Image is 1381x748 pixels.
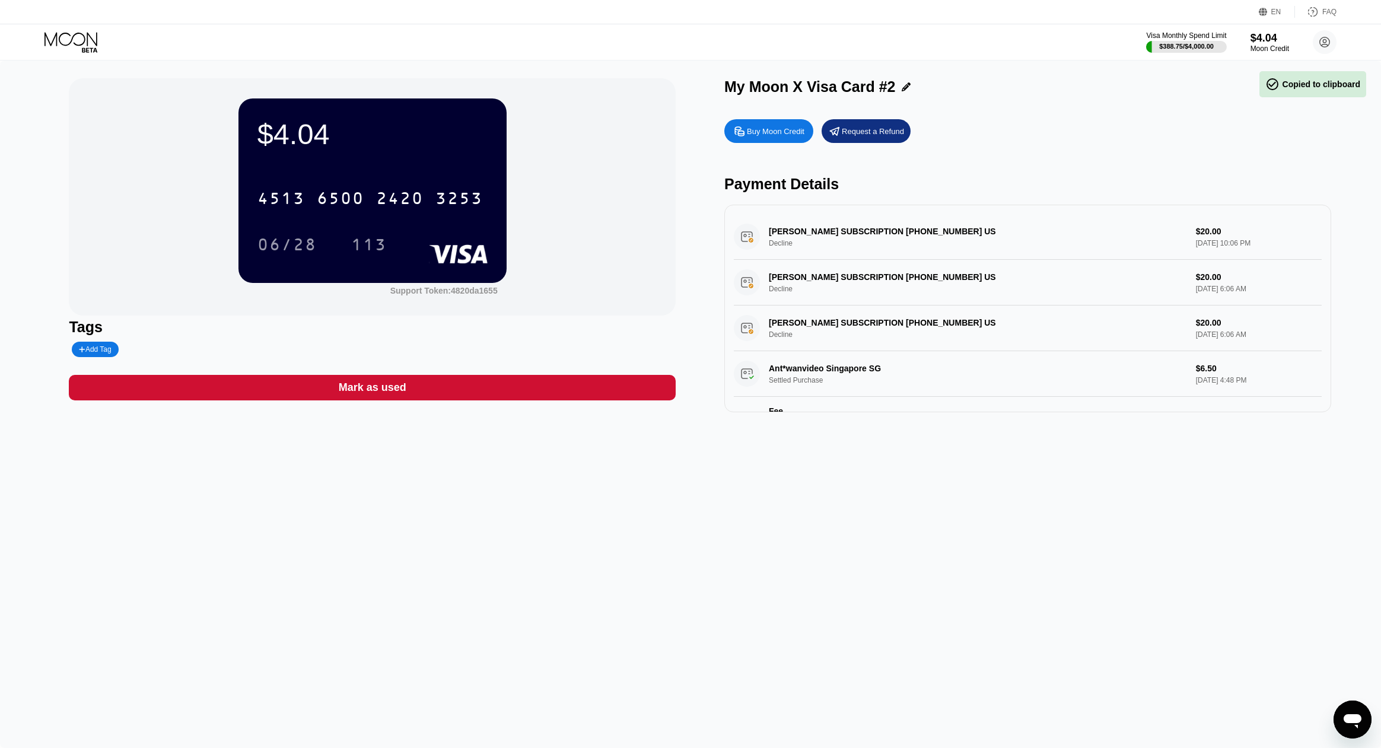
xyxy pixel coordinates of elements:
[822,119,911,143] div: Request a Refund
[1265,77,1360,91] div: Copied to clipboard
[1259,6,1295,18] div: EN
[1265,77,1280,91] span: 
[1322,8,1337,16] div: FAQ
[1146,31,1226,53] div: Visa Monthly Spend Limit$388.75/$4,000.00
[1146,31,1226,40] div: Visa Monthly Spend Limit
[1250,32,1289,44] div: $4.04
[842,126,904,136] div: Request a Refund
[317,190,364,209] div: 6500
[376,190,424,209] div: 2420
[390,286,498,295] div: Support Token: 4820da1655
[724,176,1331,193] div: Payment Details
[1271,8,1281,16] div: EN
[257,237,317,256] div: 06/28
[1250,44,1289,53] div: Moon Credit
[1295,6,1337,18] div: FAQ
[747,126,804,136] div: Buy Moon Credit
[724,78,896,96] div: My Moon X Visa Card #2
[724,119,813,143] div: Buy Moon Credit
[257,190,305,209] div: 4513
[351,237,387,256] div: 113
[1159,43,1214,50] div: $388.75 / $4,000.00
[769,406,852,416] div: Fee
[339,381,406,394] div: Mark as used
[342,230,396,259] div: 113
[69,319,676,336] div: Tags
[249,230,326,259] div: 06/28
[69,375,676,400] div: Mark as used
[734,397,1322,454] div: FeeA 1.00% fee (minimum of $1.00) is charged on all transactions$1.00[DATE] 4:48 PM
[390,286,498,295] div: Support Token:4820da1655
[435,190,483,209] div: 3253
[72,342,118,357] div: Add Tag
[1250,32,1289,53] div: $4.04Moon Credit
[250,183,490,213] div: 4513650024203253
[1334,701,1372,739] iframe: Кнопка запуска окна обмена сообщениями
[257,117,488,151] div: $4.04
[79,345,111,354] div: Add Tag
